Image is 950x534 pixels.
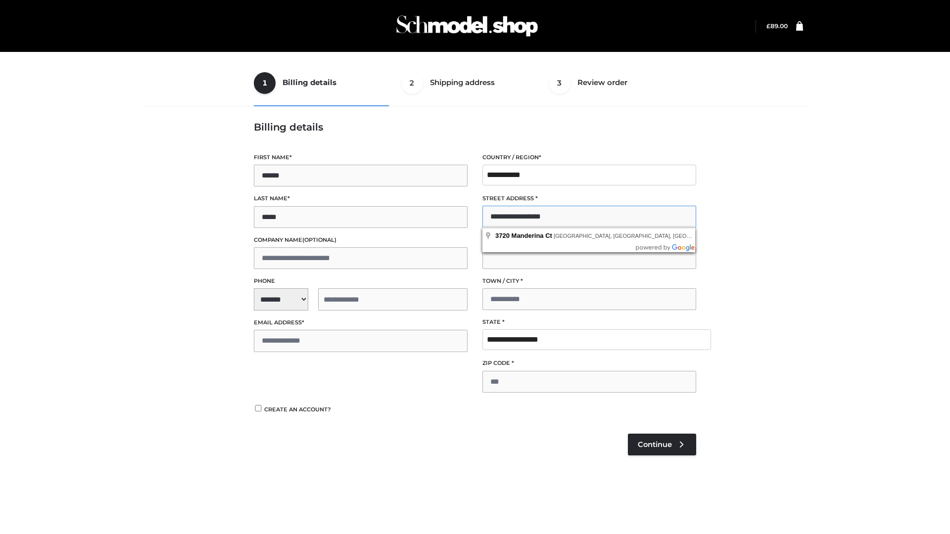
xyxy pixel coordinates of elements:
[495,232,510,239] span: 3720
[254,194,468,203] label: Last name
[254,121,696,133] h3: Billing details
[264,406,331,413] span: Create an account?
[254,318,468,327] label: Email address
[766,22,770,30] span: £
[512,232,552,239] span: Manderina Ct
[254,153,468,162] label: First name
[482,276,696,286] label: Town / City
[482,358,696,368] label: ZIP Code
[302,236,336,243] span: (optional)
[254,405,263,411] input: Create an account?
[254,276,468,286] label: Phone
[766,22,788,30] bdi: 89.00
[482,317,696,327] label: State
[638,440,672,449] span: Continue
[766,22,788,30] a: £89.00
[254,235,468,245] label: Company name
[628,434,696,455] a: Continue
[482,153,696,162] label: Country / Region
[393,6,541,45] img: Schmodel Admin 964
[482,194,696,203] label: Street address
[554,233,730,239] span: [GEOGRAPHIC_DATA], [GEOGRAPHIC_DATA], [GEOGRAPHIC_DATA]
